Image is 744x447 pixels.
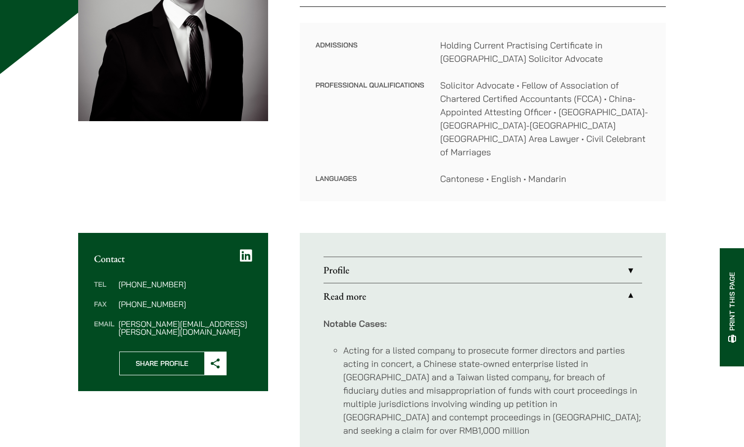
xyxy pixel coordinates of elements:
a: LinkedIn [240,249,252,263]
li: Acting for a listed company to prosecute former directors and parties acting in concert, a Chines... [343,344,642,437]
button: Share Profile [119,352,227,375]
dt: Professional Qualifications [316,79,424,172]
dt: Languages [316,172,424,185]
dd: Holding Current Practising Certificate in [GEOGRAPHIC_DATA] Solicitor Advocate [440,39,650,65]
h2: Contact [94,253,252,265]
dd: [PERSON_NAME][EMAIL_ADDRESS][PERSON_NAME][DOMAIN_NAME] [118,320,252,336]
dt: Tel [94,280,114,300]
dt: Fax [94,300,114,320]
strong: Notable Cases: [324,318,387,329]
dd: Solicitor Advocate • Fellow of Association of Chartered Certified Accountants (FCCA) • China-Appo... [440,79,650,159]
dd: [PHONE_NUMBER] [118,280,252,288]
dd: [PHONE_NUMBER] [118,300,252,308]
dt: Admissions [316,39,424,79]
span: Share Profile [120,352,204,375]
a: Profile [324,257,642,283]
dd: Cantonese • English • Mandarin [440,172,650,185]
dt: Email [94,320,114,336]
a: Read more [324,283,642,309]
